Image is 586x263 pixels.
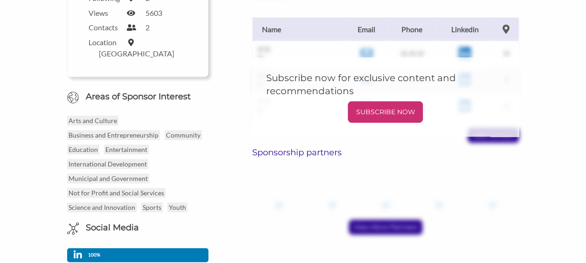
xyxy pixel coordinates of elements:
p: Science and Innovation [67,202,137,212]
p: Youth [167,202,187,212]
th: Email [345,17,387,41]
p: SUBSCRIBE NOW [352,105,419,119]
h6: Areas of Sponsor Interest [60,91,215,103]
p: Community [165,130,202,140]
label: 5603 [145,8,162,17]
img: Social Media Icon [67,222,79,235]
a: SUBSCRIBE NOW [266,101,505,123]
p: Business and Entrepreneurship [67,130,160,140]
p: 100% [88,250,103,259]
th: Phone [387,17,436,41]
label: Views [89,8,121,17]
h5: Subscribe now for exclusive content and recommendations [266,71,505,97]
p: Arts and Culture [67,116,118,125]
h6: Social Media [86,222,139,234]
th: Linkedin [436,17,493,41]
label: 2 [145,23,150,32]
img: Globe Icon [67,91,79,104]
label: Location [89,38,121,47]
p: Sports [141,202,163,212]
p: Not for Profit and Social Services [67,188,165,198]
p: International Development [67,159,148,169]
p: Entertainment [104,145,149,154]
h6: Sponsorship partners [252,147,519,158]
p: Education [67,145,99,154]
label: [GEOGRAPHIC_DATA] [99,49,174,58]
p: Municipal and Government [67,173,149,183]
th: Name [252,17,345,41]
label: Contacts [89,23,121,32]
